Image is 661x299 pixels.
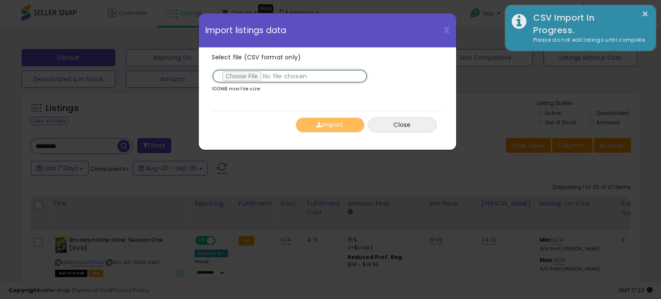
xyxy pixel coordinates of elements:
span: Select file (CSV format only) [212,53,301,62]
button: Close [368,117,437,133]
div: CSV Import In Progress. [527,12,649,36]
span: X [444,24,450,36]
button: Import [296,117,364,133]
span: Import listings data [205,26,287,34]
button: × [642,9,649,19]
p: 100MB max file size [212,86,260,91]
div: Please do not edit listings until complete. [527,36,649,44]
